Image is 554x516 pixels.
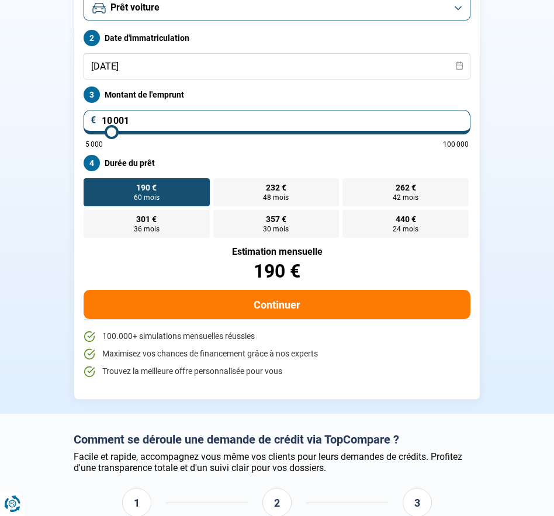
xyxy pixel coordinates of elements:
[84,331,470,342] li: 100.000+ simulations mensuelles réussies
[393,226,418,233] span: 24 mois
[134,226,160,233] span: 36 mois
[134,194,160,201] span: 60 mois
[84,155,470,171] label: Durée du prêt
[136,215,157,223] span: 301 €
[84,247,470,257] div: Estimation mensuelle
[84,53,470,79] input: jj/mm/aaaa
[443,141,469,148] span: 100 000
[84,348,470,360] li: Maximisez vos chances de financement grâce à nos experts
[84,30,470,46] label: Date d'immatriculation
[74,451,480,473] div: Facile et rapide, accompagnez vous même vos clients pour leurs demandes de crédits. Profitez d'un...
[396,215,416,223] span: 440 €
[84,290,470,319] button: Continuer
[266,183,286,192] span: 232 €
[263,194,289,201] span: 48 mois
[266,215,286,223] span: 357 €
[393,194,418,201] span: 42 mois
[110,1,160,14] span: Prêt voiture
[396,183,416,192] span: 262 €
[84,262,470,280] div: 190 €
[85,141,103,148] span: 5 000
[136,183,157,192] span: 190 €
[91,116,96,125] span: €
[84,86,470,103] label: Montant de l'emprunt
[84,366,470,378] li: Trouvez la meilleure offre personnalisée pour vous
[263,226,289,233] span: 30 mois
[74,432,480,446] h2: Comment se déroule une demande de crédit via TopCompare ?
